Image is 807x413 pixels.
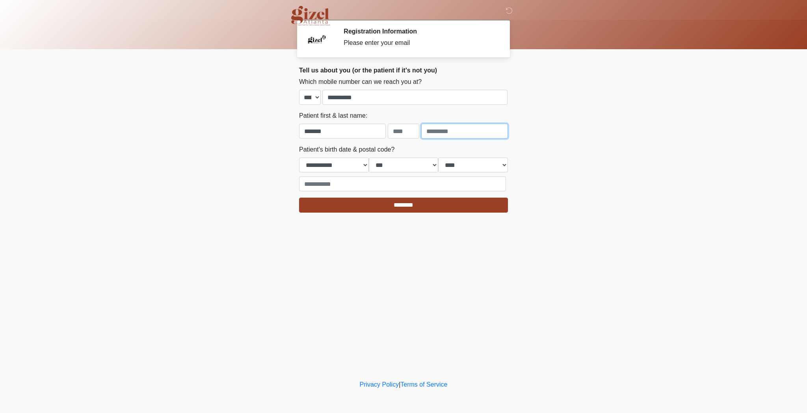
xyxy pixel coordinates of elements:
[400,381,447,388] a: Terms of Service
[291,6,330,26] img: Gizel Atlanta Logo
[299,77,422,87] label: Which mobile number can we reach you at?
[305,28,329,51] img: Agent Avatar
[299,67,508,74] h2: Tell us about you (or the patient if it's not you)
[344,38,496,48] div: Please enter your email
[299,111,367,120] label: Patient first & last name:
[399,381,400,388] a: |
[360,381,399,388] a: Privacy Policy
[299,145,394,154] label: Patient's birth date & postal code?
